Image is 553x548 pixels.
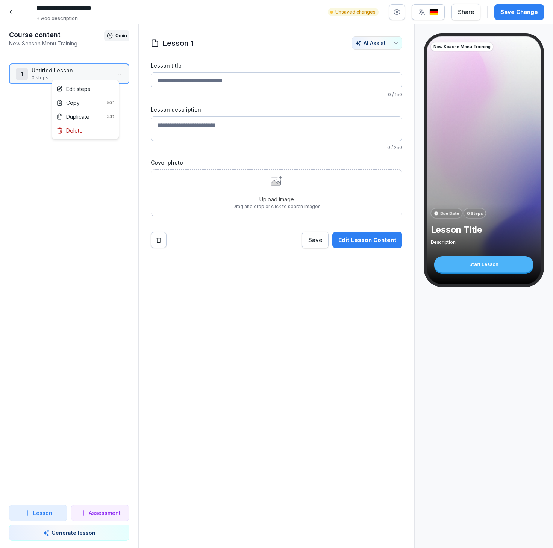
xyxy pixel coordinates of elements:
div: Save [308,236,322,244]
div: Edit steps [56,85,90,93]
div: Share [458,8,474,16]
div: Delete [56,127,83,134]
div: Duplicate [56,113,114,121]
div: Copy [56,99,114,107]
div: ⌘D [106,113,114,120]
img: de.svg [429,9,438,16]
div: ⌘C [106,99,114,106]
div: Save Change [500,8,538,16]
div: AI Assist [355,40,399,46]
div: Edit Lesson Content [338,236,396,244]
